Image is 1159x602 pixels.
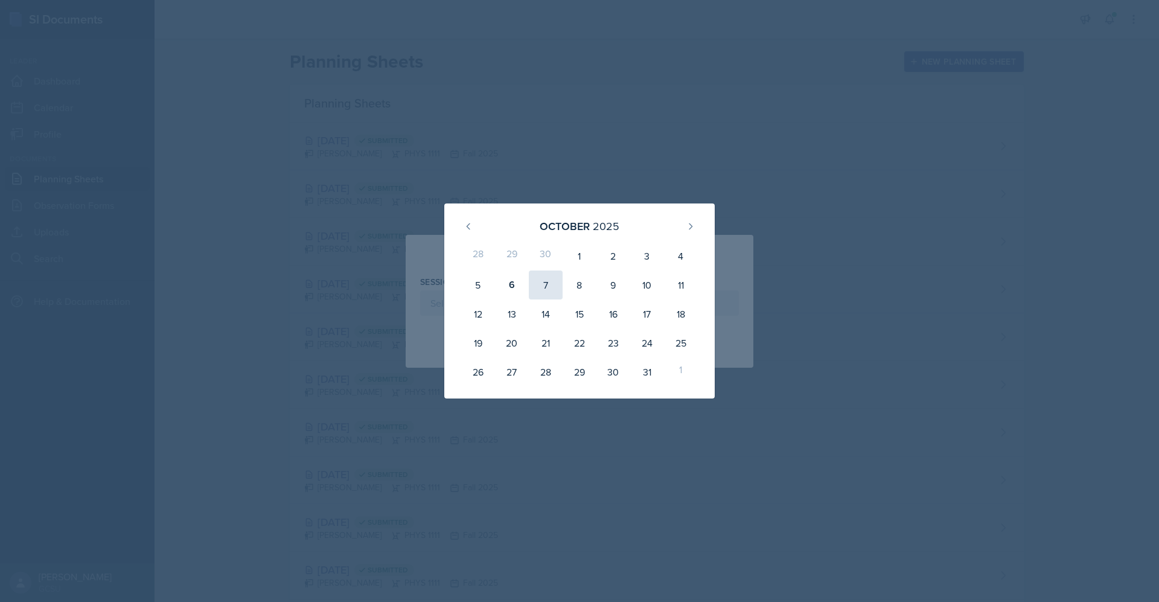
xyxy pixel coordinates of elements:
div: 4 [664,242,698,271]
div: October [540,218,590,234]
div: 30 [596,357,630,386]
div: 27 [495,357,529,386]
div: 13 [495,299,529,328]
div: 18 [664,299,698,328]
div: 14 [529,299,563,328]
div: 19 [461,328,495,357]
div: 26 [461,357,495,386]
div: 20 [495,328,529,357]
div: 1 [664,357,698,386]
div: 16 [596,299,630,328]
div: 6 [495,271,529,299]
div: 21 [529,328,563,357]
div: 31 [630,357,664,386]
div: 9 [596,271,630,299]
div: 24 [630,328,664,357]
div: 8 [563,271,596,299]
div: 3 [630,242,664,271]
div: 29 [495,242,529,271]
div: 25 [664,328,698,357]
div: 17 [630,299,664,328]
div: 10 [630,271,664,299]
div: 12 [461,299,495,328]
div: 28 [529,357,563,386]
div: 2 [596,242,630,271]
div: 11 [664,271,698,299]
div: 22 [563,328,596,357]
div: 28 [461,242,495,271]
div: 7 [529,271,563,299]
div: 5 [461,271,495,299]
div: 1 [563,242,596,271]
div: 30 [529,242,563,271]
div: 29 [563,357,596,386]
div: 15 [563,299,596,328]
div: 23 [596,328,630,357]
div: 2025 [593,218,619,234]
